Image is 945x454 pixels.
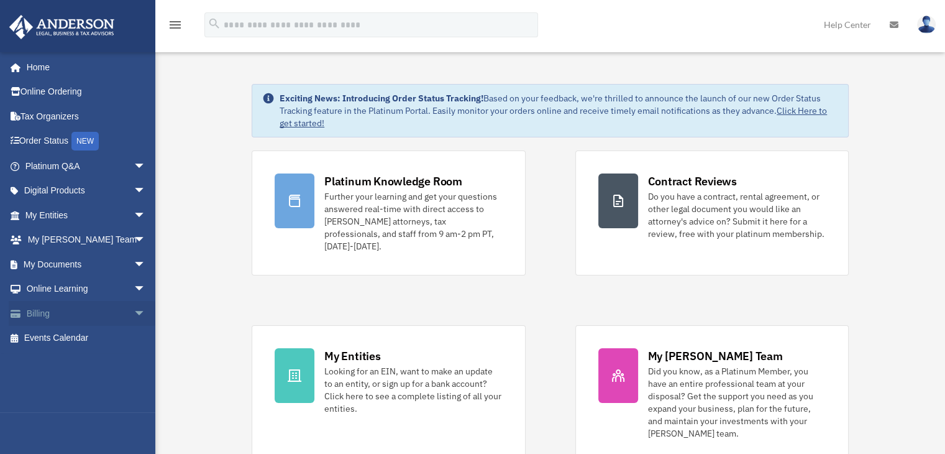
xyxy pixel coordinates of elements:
[280,105,827,129] a: Click Here to get started!
[9,55,158,80] a: Home
[9,129,165,154] a: Order StatusNEW
[648,174,737,189] div: Contract Reviews
[168,22,183,32] a: menu
[6,15,118,39] img: Anderson Advisors Platinum Portal
[648,190,826,240] div: Do you have a contract, rental agreement, or other legal document you would like an attorney's ad...
[280,92,838,129] div: Based on your feedback, we're thrilled to announce the launch of our new Order Status Tracking fe...
[134,203,158,228] span: arrow_drop_down
[324,174,462,189] div: Platinum Knowledge Room
[208,17,221,30] i: search
[134,228,158,253] span: arrow_drop_down
[9,203,165,228] a: My Entitiesarrow_drop_down
[324,190,502,252] div: Further your learning and get your questions answered real-time with direct access to [PERSON_NAM...
[134,154,158,179] span: arrow_drop_down
[9,228,165,252] a: My [PERSON_NAME] Teamarrow_drop_down
[71,132,99,151] div: NEW
[134,178,158,204] span: arrow_drop_down
[575,151,849,276] a: Contract Reviews Do you have a contract, rental agreement, or other legal document you would like...
[648,348,783,364] div: My [PERSON_NAME] Team
[9,326,165,351] a: Events Calendar
[9,252,165,277] a: My Documentsarrow_drop_down
[134,301,158,327] span: arrow_drop_down
[648,365,826,440] div: Did you know, as a Platinum Member, you have an entire professional team at your disposal? Get th...
[280,93,483,104] strong: Exciting News: Introducing Order Status Tracking!
[324,365,502,415] div: Looking for an EIN, want to make an update to an entity, or sign up for a bank account? Click her...
[252,151,525,276] a: Platinum Knowledge Room Further your learning and get your questions answered real-time with dire...
[9,301,165,326] a: Billingarrow_drop_down
[324,348,380,364] div: My Entities
[9,178,165,203] a: Digital Productsarrow_drop_down
[917,16,936,34] img: User Pic
[9,80,165,104] a: Online Ordering
[168,17,183,32] i: menu
[134,252,158,277] span: arrow_drop_down
[134,277,158,302] span: arrow_drop_down
[9,104,165,129] a: Tax Organizers
[9,154,165,178] a: Platinum Q&Aarrow_drop_down
[9,277,165,302] a: Online Learningarrow_drop_down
